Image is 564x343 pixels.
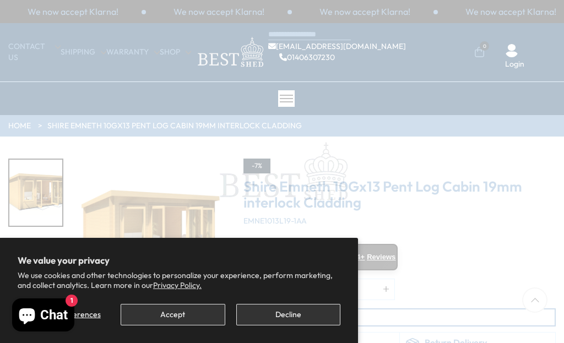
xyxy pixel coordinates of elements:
button: Accept [121,304,225,325]
p: We use cookies and other technologies to personalize your experience, perform marketing, and coll... [18,270,340,290]
button: Decline [236,304,340,325]
h2: We value your privacy [18,255,340,265]
a: Privacy Policy. [153,280,202,290]
inbox-online-store-chat: Shopify online store chat [9,298,78,334]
